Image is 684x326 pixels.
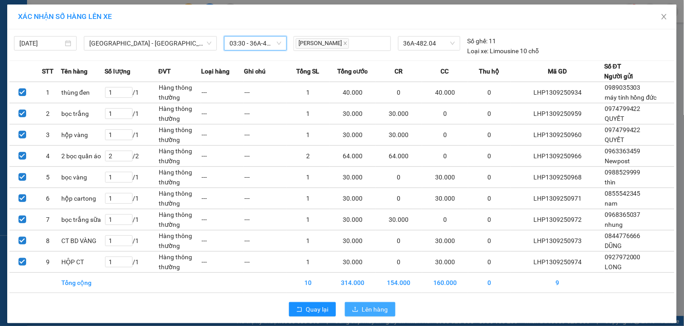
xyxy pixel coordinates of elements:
[605,115,624,122] span: QUYẾT
[376,167,422,188] td: 0
[605,179,615,186] span: thìn
[16,38,62,58] strong: PHIẾU GỬI HÀNG
[244,103,287,124] td: ---
[330,82,376,103] td: 40.000
[35,230,61,252] td: 8
[61,188,105,209] td: hộp cartong
[35,188,61,209] td: 6
[605,263,622,271] span: LONG
[158,146,201,167] td: Hàng thông thường
[330,167,376,188] td: 30.000
[605,169,641,176] span: 0988529999
[468,124,511,146] td: 0
[511,146,604,167] td: LHP1309250966
[605,232,641,239] span: 0844776666
[201,146,244,167] td: ---
[422,188,468,209] td: 30.000
[468,230,511,252] td: 0
[105,82,159,103] td: / 1
[330,273,376,293] td: 314.000
[605,200,617,207] span: nam
[605,253,641,261] span: 0927972000
[18,12,112,21] span: XÁC NHẬN SỐ HÀNG LÊN XE
[605,126,641,133] span: 0974799422
[422,252,468,273] td: 30.000
[604,61,633,81] div: Số ĐT Người gửi
[207,41,212,46] span: down
[61,82,105,103] td: thùng đen
[42,66,54,76] span: STT
[69,29,145,41] span: LHP1309250974
[468,46,539,56] div: Limousine 10 chỗ
[652,5,677,30] button: Close
[158,103,201,124] td: Hàng thông thường
[287,230,330,252] td: 1
[287,209,330,230] td: 1
[244,82,287,103] td: ---
[61,273,105,293] td: Tổng cộng
[61,124,105,146] td: hộp vàng
[296,66,319,76] span: Tổng SL
[511,103,604,124] td: LHP1309250959
[35,167,61,188] td: 5
[35,146,61,167] td: 4
[158,167,201,188] td: Hàng thông thường
[605,147,641,155] span: 0963363459
[468,252,511,273] td: 0
[468,36,496,46] div: 11
[376,103,422,124] td: 30.000
[201,252,244,273] td: ---
[605,136,624,143] span: QUYẾT
[337,66,367,76] span: Tổng cước
[158,188,201,209] td: Hàng thông thường
[605,94,657,101] span: máy tính hồng đức
[468,36,488,46] span: Số ghế:
[158,230,201,252] td: Hàng thông thường
[35,124,61,146] td: 3
[441,66,449,76] span: CC
[35,209,61,230] td: 7
[468,209,511,230] td: 0
[345,302,395,317] button: uploadLên hàng
[468,146,511,167] td: 0
[661,13,668,20] span: close
[158,252,201,273] td: Hàng thông thường
[61,230,105,252] td: CT BD VÀNG
[201,82,244,103] td: ---
[244,230,287,252] td: ---
[376,273,422,293] td: 154.000
[244,167,287,188] td: ---
[330,103,376,124] td: 30.000
[422,273,468,293] td: 160.000
[287,188,330,209] td: 1
[376,230,422,252] td: 0
[511,273,604,293] td: 9
[158,66,171,76] span: ĐVT
[61,252,105,273] td: HỘP CT
[289,302,336,317] button: rollbackQuay lại
[61,103,105,124] td: bọc trắng
[306,304,329,314] span: Quay lại
[511,82,604,103] td: LHP1309250934
[330,146,376,167] td: 64.000
[422,230,468,252] td: 30.000
[605,157,630,165] span: Newpost
[287,124,330,146] td: 1
[511,188,604,209] td: LHP1309250971
[244,209,287,230] td: ---
[230,37,281,50] span: 03:30 - 36A-482.04
[35,103,61,124] td: 2
[244,252,287,273] td: ---
[201,124,244,146] td: ---
[605,211,641,218] span: 0968365037
[244,124,287,146] td: ---
[605,84,641,91] span: 0989035303
[330,188,376,209] td: 30.000
[376,209,422,230] td: 30.000
[422,167,468,188] td: 30.000
[376,188,422,209] td: 0
[287,167,330,188] td: 1
[201,209,244,230] td: ---
[61,209,105,230] td: bọc trắng sữa
[376,252,422,273] td: 0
